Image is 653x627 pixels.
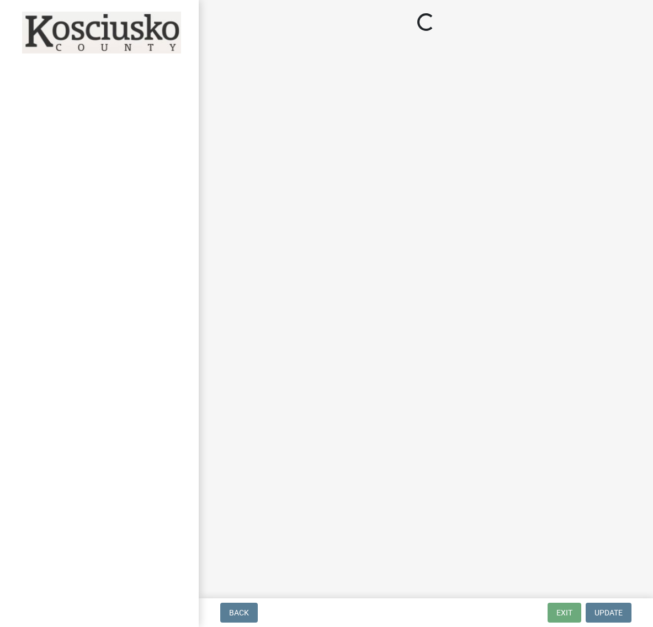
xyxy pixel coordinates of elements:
[594,608,623,617] span: Update
[548,603,581,623] button: Exit
[586,603,631,623] button: Update
[22,12,181,53] img: Kosciusko County, Indiana
[220,603,258,623] button: Back
[229,608,249,617] span: Back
